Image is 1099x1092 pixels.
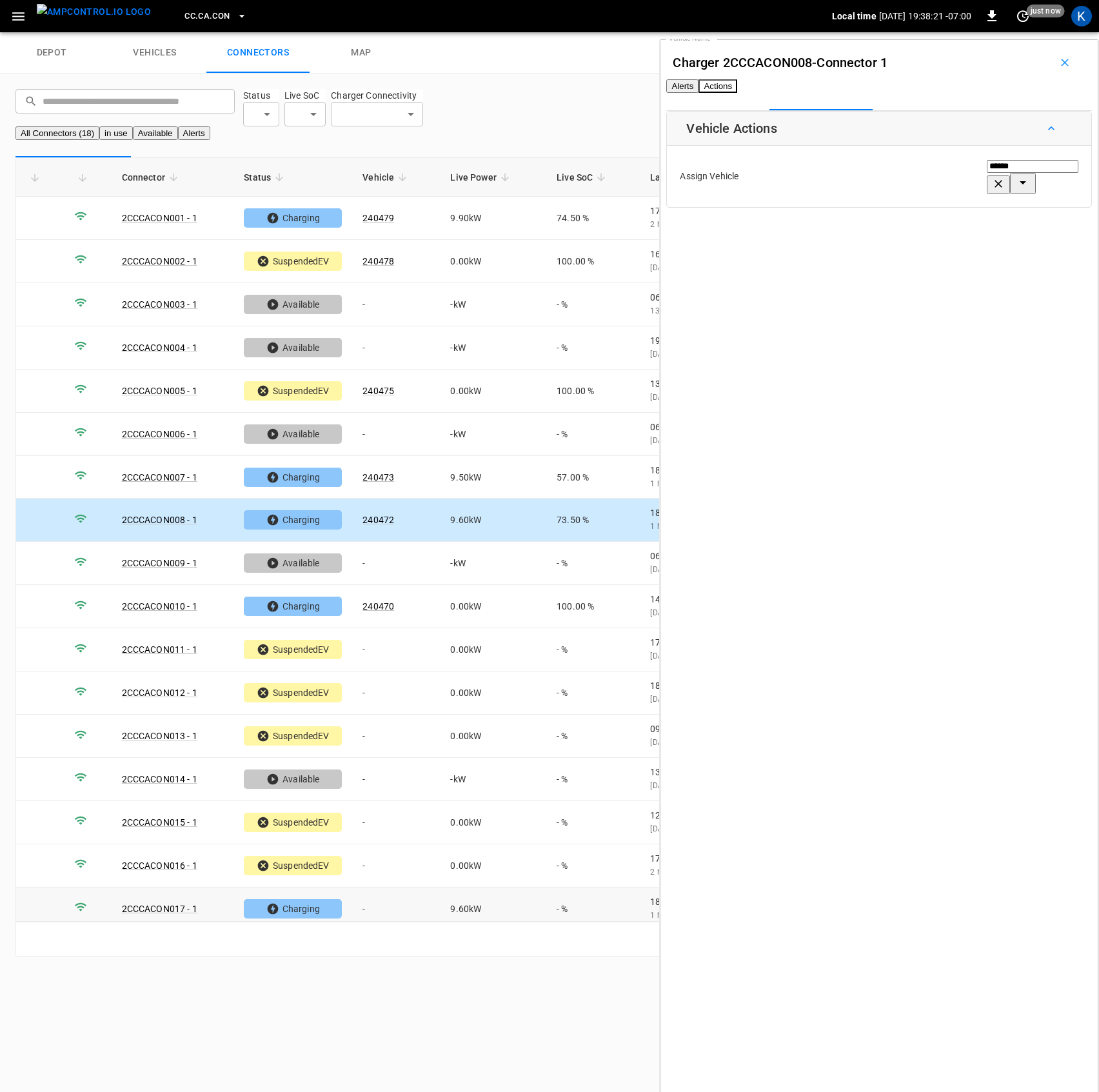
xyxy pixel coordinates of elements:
div: SuspendedEV [244,381,342,401]
p: 09:05 [650,722,773,735]
td: - % [546,542,640,585]
button: Actions [698,79,737,93]
p: 18:30 [650,464,773,477]
div: Charging [244,468,342,487]
span: 2 hours ago [650,868,695,877]
a: Connector 1 [817,55,887,70]
button: All Connectors (18) [15,126,99,140]
span: Last Session Start [650,170,743,185]
a: 2CCCACON007 - 1 [122,472,197,482]
button: Alerts [666,79,698,93]
td: - % [546,283,640,326]
div: Charging [244,510,342,530]
p: 06:36 [650,550,773,562]
div: SuspendedEV [244,252,342,271]
a: 2CCCACON014 - 1 [122,774,197,784]
a: connectors [206,32,310,74]
span: 1 hour ago [650,911,691,920]
td: 0.00 kW [440,628,546,671]
p: 13:48 [650,377,773,390]
button: in use [99,126,133,140]
div: profile-icon [1071,6,1092,26]
div: Charging [244,899,342,918]
a: 2CCCACON013 - 1 [122,731,197,741]
p: Assign Vehicle [680,170,738,183]
td: 100.00 % [546,585,640,628]
span: [DATE] [650,393,674,402]
a: 240475 [362,386,394,396]
td: - % [546,888,640,931]
p: 17:30 [650,852,773,865]
div: SuspendedEV [244,856,342,875]
a: map [310,32,413,74]
img: ampcontrol.io logo [37,4,151,20]
a: 2CCCACON005 - 1 [122,386,197,396]
h6: Vehicle Actions [686,118,777,139]
p: 16:09 [650,248,773,261]
a: 2CCCACON001 - 1 [122,213,197,223]
td: 0.00 kW [440,801,546,844]
div: Available [244,424,342,444]
td: 0.00 kW [440,585,546,628]
td: - [352,413,440,456]
div: Available [244,338,342,357]
a: 240479 [362,213,394,223]
span: 2 hours ago [650,220,695,229]
td: - kW [440,326,546,370]
button: Clear [987,175,1010,194]
td: - [352,844,440,888]
td: 9.60 kW [440,888,546,931]
td: - % [546,413,640,456]
td: - % [546,671,640,715]
td: - [352,758,440,801]
td: - % [546,801,640,844]
p: Local time [832,10,876,23]
p: 14:33 [650,593,773,606]
a: 2CCCACON010 - 1 [122,601,197,611]
td: - [352,283,440,326]
span: 1 hour ago [650,522,691,531]
td: 74.50 % [546,197,640,240]
td: - % [546,758,640,801]
a: 2CCCACON015 - 1 [122,817,197,828]
td: - [352,542,440,585]
a: 240470 [362,601,394,611]
td: - [352,628,440,671]
p: 06:34 [650,291,773,304]
td: 0.00 kW [440,370,546,413]
span: [DATE] [650,695,674,704]
span: [DATE] [650,565,674,574]
a: 240472 [362,515,394,525]
button: Open [1010,173,1036,194]
span: [DATE] [650,824,674,833]
td: 9.50 kW [440,456,546,499]
button: set refresh interval [1013,6,1033,26]
td: 73.50 % [546,499,640,542]
td: 9.60 kW [440,499,546,542]
span: [DATE] [650,608,674,617]
a: 2CCCACON017 - 1 [122,904,197,914]
span: CC.CA.CON [184,9,230,24]
td: 100.00 % [546,240,640,283]
td: 57.00 % [546,456,640,499]
button: Alerts [178,126,210,140]
span: [DATE] [650,738,674,747]
a: 240478 [362,256,394,266]
p: 06:53 [650,421,773,433]
td: 0.00 kW [440,715,546,758]
a: 2CCCACON009 - 1 [122,558,197,568]
td: 100.00 % [546,370,640,413]
td: - % [546,628,640,671]
a: 2CCCACON012 - 1 [122,688,197,698]
div: Available [244,553,342,573]
td: 9.90 kW [440,197,546,240]
span: [DATE] [650,263,674,272]
div: SuspendedEV [244,813,342,832]
button: Available [133,126,178,140]
td: 0.00 kW [440,671,546,715]
span: Status [244,170,288,185]
p: 18:17 [650,506,773,519]
a: 2CCCACON003 - 1 [122,299,197,310]
td: - [352,326,440,370]
td: - % [546,844,640,888]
